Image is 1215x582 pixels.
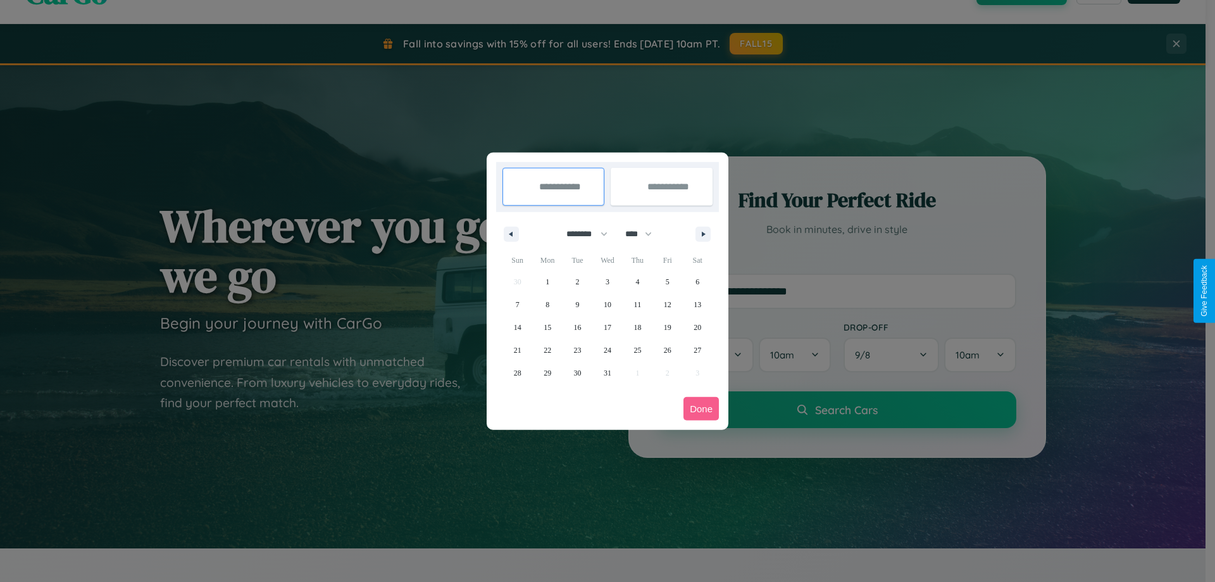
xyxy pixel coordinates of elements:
[623,270,652,293] button: 4
[592,316,622,339] button: 17
[652,339,682,362] button: 26
[563,250,592,270] span: Tue
[574,362,582,384] span: 30
[592,362,622,384] button: 31
[623,316,652,339] button: 18
[604,362,611,384] span: 31
[623,250,652,270] span: Thu
[502,362,532,384] button: 28
[694,339,701,362] span: 27
[592,270,622,293] button: 3
[633,316,641,339] span: 18
[576,270,580,293] span: 2
[545,293,549,316] span: 8
[502,293,532,316] button: 7
[576,293,580,316] span: 9
[592,339,622,362] button: 24
[514,339,521,362] span: 21
[683,270,713,293] button: 6
[664,339,671,362] span: 26
[502,316,532,339] button: 14
[574,316,582,339] span: 16
[652,293,682,316] button: 12
[606,270,609,293] span: 3
[652,316,682,339] button: 19
[563,293,592,316] button: 9
[514,362,521,384] span: 28
[683,339,713,362] button: 27
[563,316,592,339] button: 16
[623,339,652,362] button: 25
[664,293,671,316] span: 12
[545,270,549,293] span: 1
[532,316,562,339] button: 15
[652,250,682,270] span: Fri
[604,316,611,339] span: 17
[652,270,682,293] button: 5
[604,339,611,362] span: 24
[623,293,652,316] button: 11
[1200,265,1209,317] div: Give Feedback
[666,270,670,293] span: 5
[544,339,551,362] span: 22
[532,293,562,316] button: 8
[563,270,592,293] button: 2
[532,339,562,362] button: 22
[683,293,713,316] button: 13
[604,293,611,316] span: 10
[683,250,713,270] span: Sat
[563,362,592,384] button: 30
[516,293,520,316] span: 7
[634,293,642,316] span: 11
[502,250,532,270] span: Sun
[683,397,719,421] button: Done
[633,339,641,362] span: 25
[532,362,562,384] button: 29
[544,362,551,384] span: 29
[502,339,532,362] button: 21
[592,250,622,270] span: Wed
[592,293,622,316] button: 10
[532,270,562,293] button: 1
[563,339,592,362] button: 23
[574,339,582,362] span: 23
[532,250,562,270] span: Mon
[683,316,713,339] button: 20
[635,270,639,293] span: 4
[694,316,701,339] span: 20
[694,293,701,316] span: 13
[514,316,521,339] span: 14
[695,270,699,293] span: 6
[664,316,671,339] span: 19
[544,316,551,339] span: 15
